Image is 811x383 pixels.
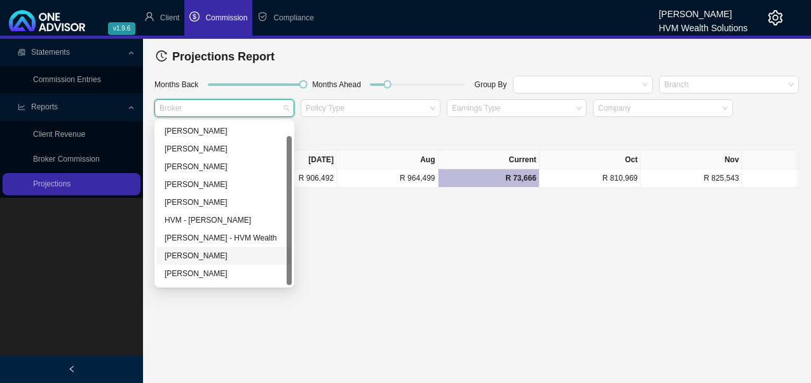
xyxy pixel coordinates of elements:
[157,265,292,282] div: Carla Roodt
[189,11,200,22] span: dollar
[31,48,70,57] span: Statements
[165,178,284,191] div: [PERSON_NAME]
[472,78,510,96] div: Group By
[33,155,100,164] a: Broker Commission
[658,17,747,31] div: HVM Wealth Solutions
[157,158,292,176] div: Bronwyn Desplace
[165,143,284,155] div: [PERSON_NAME]
[273,13,313,22] span: Compliance
[31,102,58,111] span: Reports
[165,267,284,280] div: [PERSON_NAME]
[768,10,783,25] span: setting
[165,249,284,262] div: [PERSON_NAME]
[439,169,540,188] td: R 73,666
[144,11,154,22] span: user
[337,151,438,169] th: Aug
[108,22,135,35] span: v1.9.6
[165,160,284,173] div: [PERSON_NAME]
[157,229,292,247] div: Bronwyn Desplace - HVM Wealth
[157,176,292,193] div: Chanel Francis
[157,122,292,140] div: Wesley Bowman
[18,48,25,56] span: reconciliation
[33,179,71,188] a: Projections
[172,50,275,63] span: Projections Report
[165,232,284,244] div: [PERSON_NAME] - HVM Wealth
[33,75,101,84] a: Commission Entries
[157,247,292,265] div: Darryn Purtell
[18,103,25,111] span: line-chart
[165,125,284,137] div: [PERSON_NAME]
[165,214,284,226] div: HVM - [PERSON_NAME]
[157,282,292,300] div: Renier Van Rooyen
[540,169,641,188] td: R 810,969
[9,10,85,31] img: 2df55531c6924b55f21c4cf5d4484680-logo-light.svg
[205,13,247,22] span: Commission
[641,169,742,188] td: R 825,543
[68,365,76,373] span: left
[257,11,268,22] span: safety
[165,196,284,209] div: [PERSON_NAME]
[156,50,167,62] span: history
[337,169,438,188] td: R 964,499
[540,151,641,169] th: Oct
[157,140,292,158] div: Cheryl-Anne Chislett
[658,3,747,17] div: [PERSON_NAME]
[309,78,364,96] div: Months Ahead
[157,193,292,211] div: Dalton Hartley
[33,130,85,139] a: Client Revenue
[160,13,180,22] span: Client
[439,151,540,169] th: Current
[641,151,742,169] th: Nov
[151,78,201,96] div: Months Back
[157,211,292,229] div: HVM - Wesley Bowman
